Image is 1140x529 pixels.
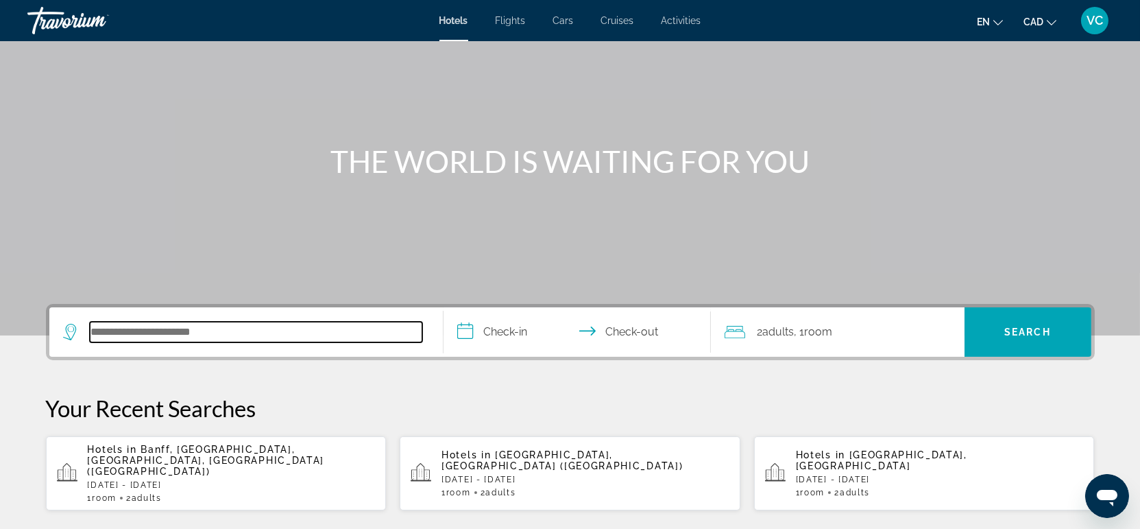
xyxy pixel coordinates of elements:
span: 2 [481,488,516,497]
a: Cars [553,15,574,26]
button: Select check in and out date [444,307,711,357]
span: Adults [763,325,795,338]
span: Banff, [GEOGRAPHIC_DATA], [GEOGRAPHIC_DATA], [GEOGRAPHIC_DATA] ([GEOGRAPHIC_DATA]) [88,444,324,477]
button: Change currency [1023,12,1056,32]
span: 2 [126,493,162,503]
a: Hotels [439,15,468,26]
span: CAD [1023,16,1043,27]
p: Your Recent Searches [46,395,1095,422]
span: 2 [757,322,795,342]
span: Room [446,488,471,497]
a: Activities [662,15,701,26]
span: VC [1087,14,1103,27]
span: Hotels in [796,449,845,460]
a: Flights [496,15,526,26]
a: Travorium [27,3,165,38]
span: [GEOGRAPHIC_DATA], [GEOGRAPHIC_DATA] ([GEOGRAPHIC_DATA]) [441,449,683,471]
span: Hotels in [441,449,491,460]
span: Hotels in [88,444,137,455]
h1: THE WORLD IS WAITING FOR YOU [313,143,827,179]
span: en [977,16,990,27]
button: Hotels in [GEOGRAPHIC_DATA], [GEOGRAPHIC_DATA][DATE] - [DATE]1Room2Adults [754,436,1095,511]
span: Search [1004,327,1051,338]
span: Adults [840,488,870,497]
p: [DATE] - [DATE] [88,480,376,490]
button: Hotels in Banff, [GEOGRAPHIC_DATA], [GEOGRAPHIC_DATA], [GEOGRAPHIC_DATA] ([GEOGRAPHIC_DATA])[DATE... [46,436,387,511]
span: [GEOGRAPHIC_DATA], [GEOGRAPHIC_DATA] [796,449,967,471]
button: Change language [977,12,1003,32]
button: Search [965,307,1091,357]
span: 1 [796,488,825,497]
a: Cruises [601,15,634,26]
span: Room [805,325,833,338]
span: Room [92,493,117,503]
span: Adults [132,493,162,503]
button: Travelers: 2 adults, 0 children [711,307,965,357]
span: , 1 [795,322,833,342]
div: Search widget [49,307,1091,357]
p: [DATE] - [DATE] [441,475,729,484]
iframe: Button to launch messaging window [1085,474,1129,518]
p: [DATE] - [DATE] [796,475,1084,484]
span: Room [801,488,825,497]
button: User Menu [1077,6,1113,35]
input: Search hotel destination [90,322,422,342]
span: Adults [485,488,516,497]
span: 2 [834,488,870,497]
button: Hotels in [GEOGRAPHIC_DATA], [GEOGRAPHIC_DATA] ([GEOGRAPHIC_DATA])[DATE] - [DATE]1Room2Adults [400,436,740,511]
span: 1 [88,493,117,503]
span: 1 [441,488,470,497]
